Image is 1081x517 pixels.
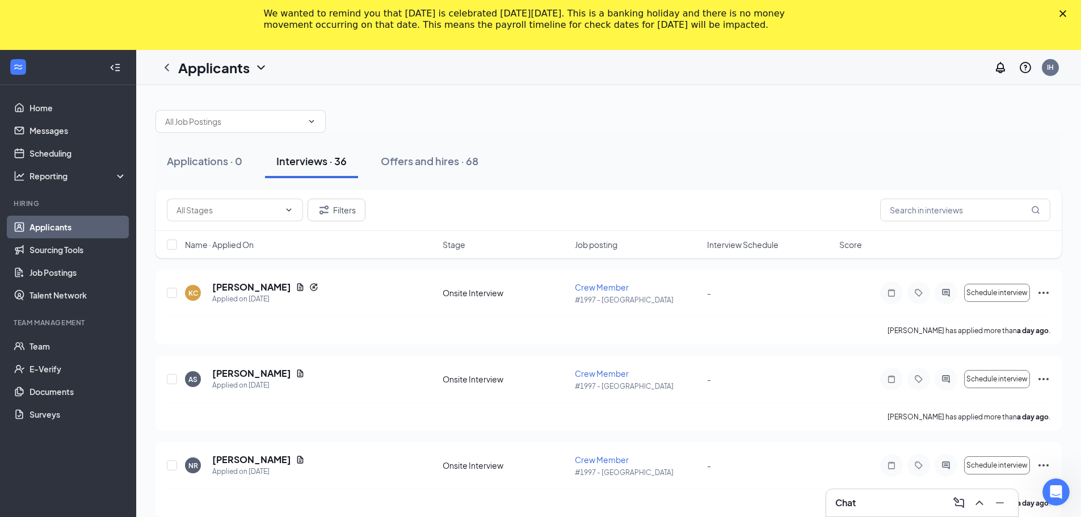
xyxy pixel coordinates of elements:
[30,216,127,238] a: Applicants
[575,368,629,379] span: Crew Member
[30,358,127,380] a: E-Verify
[308,199,365,221] button: Filter Filters
[443,460,568,471] div: Onsite Interview
[575,295,700,305] p: #1997 - [GEOGRAPHIC_DATA]
[176,204,280,216] input: All Stages
[939,288,953,297] svg: ActiveChat
[110,62,121,73] svg: Collapse
[296,369,305,378] svg: Document
[835,497,856,509] h3: Chat
[839,239,862,250] span: Score
[165,115,302,128] input: All Job Postings
[1037,372,1050,386] svg: Ellipses
[309,283,318,292] svg: Reapply
[30,142,127,165] a: Scheduling
[14,170,25,182] svg: Analysis
[575,282,629,292] span: Crew Member
[939,375,953,384] svg: ActiveChat
[30,119,127,142] a: Messages
[188,461,198,470] div: NR
[964,370,1030,388] button: Schedule interview
[1037,459,1050,472] svg: Ellipses
[887,412,1050,422] p: [PERSON_NAME] has applied more than .
[185,239,254,250] span: Name · Applied On
[575,239,617,250] span: Job posting
[188,375,197,384] div: AS
[188,288,198,298] div: KC
[30,380,127,403] a: Documents
[707,460,711,470] span: -
[264,8,800,31] div: We wanted to remind you that [DATE] is celebrated [DATE][DATE]. This is a banking holiday and the...
[964,456,1030,474] button: Schedule interview
[212,380,305,391] div: Applied on [DATE]
[970,494,989,512] button: ChevronUp
[575,381,700,391] p: #1997 - [GEOGRAPHIC_DATA]
[276,154,347,168] div: Interviews · 36
[317,203,331,217] svg: Filter
[167,154,242,168] div: Applications · 0
[880,199,1050,221] input: Search in interviews
[973,496,986,510] svg: ChevronUp
[443,239,465,250] span: Stage
[707,288,711,298] span: -
[966,289,1028,297] span: Schedule interview
[912,375,926,384] svg: Tag
[30,284,127,306] a: Talent Network
[1047,62,1054,72] div: IH
[30,170,127,182] div: Reporting
[707,239,779,250] span: Interview Schedule
[1059,10,1071,17] div: Close
[307,117,316,126] svg: ChevronDown
[1031,205,1040,215] svg: MagnifyingGlass
[12,61,24,73] svg: WorkstreamLogo
[1017,326,1049,335] b: a day ago
[296,455,305,464] svg: Document
[950,494,968,512] button: ComposeMessage
[30,96,127,119] a: Home
[254,61,268,74] svg: ChevronDown
[575,455,629,465] span: Crew Member
[212,466,305,477] div: Applied on [DATE]
[966,375,1028,383] span: Schedule interview
[1019,61,1032,74] svg: QuestionInfo
[707,374,711,384] span: -
[966,461,1028,469] span: Schedule interview
[284,205,293,215] svg: ChevronDown
[212,367,291,380] h5: [PERSON_NAME]
[1042,478,1070,506] iframe: Intercom live chat
[443,373,568,385] div: Onsite Interview
[885,375,898,384] svg: Note
[30,261,127,284] a: Job Postings
[381,154,478,168] div: Offers and hires · 68
[30,403,127,426] a: Surveys
[212,281,291,293] h5: [PERSON_NAME]
[887,326,1050,335] p: [PERSON_NAME] has applied more than .
[575,468,700,477] p: #1997 - [GEOGRAPHIC_DATA]
[1017,499,1049,507] b: a day ago
[993,496,1007,510] svg: Minimize
[885,288,898,297] svg: Note
[178,58,250,77] h1: Applicants
[14,318,124,327] div: Team Management
[912,288,926,297] svg: Tag
[991,494,1009,512] button: Minimize
[212,453,291,466] h5: [PERSON_NAME]
[964,284,1030,302] button: Schedule interview
[160,61,174,74] svg: ChevronLeft
[30,238,127,261] a: Sourcing Tools
[30,335,127,358] a: Team
[14,199,124,208] div: Hiring
[912,461,926,470] svg: Tag
[1037,286,1050,300] svg: Ellipses
[994,61,1007,74] svg: Notifications
[1017,413,1049,421] b: a day ago
[952,496,966,510] svg: ComposeMessage
[939,461,953,470] svg: ActiveChat
[885,461,898,470] svg: Note
[443,287,568,299] div: Onsite Interview
[296,283,305,292] svg: Document
[212,293,318,305] div: Applied on [DATE]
